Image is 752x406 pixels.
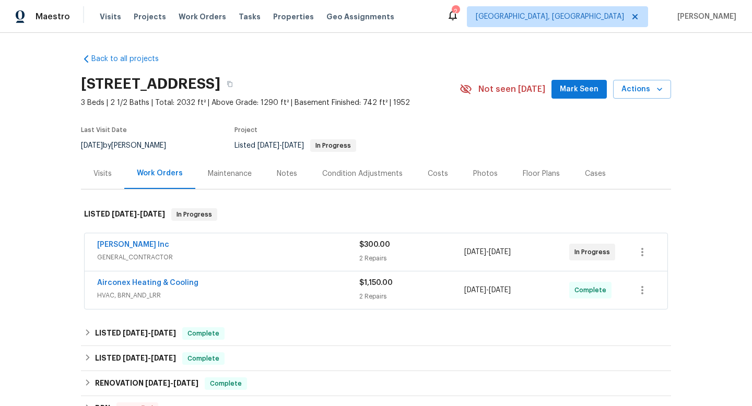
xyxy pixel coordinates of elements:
span: - [464,247,511,257]
span: [DATE] [282,142,304,149]
span: - [112,210,165,218]
div: LISTED [DATE]-[DATE]Complete [81,346,671,371]
span: [DATE] [145,379,170,387]
span: Projects [134,11,166,22]
span: Complete [574,285,610,295]
span: 3 Beds | 2 1/2 Baths | Total: 2032 ft² | Above Grade: 1290 ft² | Basement Finished: 742 ft² | 1952 [81,98,460,108]
span: Last Visit Date [81,127,127,133]
span: In Progress [172,209,216,220]
span: - [464,285,511,295]
span: Not seen [DATE] [478,84,545,94]
h6: LISTED [95,327,176,340]
span: [DATE] [173,379,198,387]
span: Mark Seen [560,83,598,96]
span: In Progress [574,247,614,257]
span: Geo Assignments [326,11,394,22]
span: $1,150.00 [359,279,393,286]
span: - [257,142,304,149]
span: Actions [621,83,663,96]
span: [DATE] [464,286,486,294]
span: Maestro [36,11,70,22]
div: Costs [428,169,448,179]
a: [PERSON_NAME] Inc [97,241,169,248]
span: Complete [183,353,224,364]
div: 2 Repairs [359,253,464,264]
div: 2 [452,6,459,17]
div: Floor Plans [523,169,560,179]
span: In Progress [311,142,355,149]
button: Actions [613,80,671,99]
span: [DATE] [123,329,148,337]
span: [DATE] [151,354,176,362]
div: Visits [93,169,112,179]
h6: RENOVATION [95,377,198,390]
div: Condition Adjustments [322,169,403,179]
div: Work Orders [137,168,183,178]
span: [GEOGRAPHIC_DATA], [GEOGRAPHIC_DATA] [476,11,624,22]
span: HVAC, BRN_AND_LRR [97,290,359,301]
span: [DATE] [464,248,486,256]
span: [DATE] [489,286,511,294]
div: Photos [473,169,498,179]
div: 2 Repairs [359,291,464,302]
span: [DATE] [123,354,148,362]
div: RENOVATION [DATE]-[DATE]Complete [81,371,671,396]
span: [PERSON_NAME] [673,11,736,22]
span: [DATE] [81,142,103,149]
h6: LISTED [84,208,165,221]
h6: LISTED [95,352,176,365]
span: Listed [234,142,356,149]
div: Notes [277,169,297,179]
h2: [STREET_ADDRESS] [81,79,220,89]
span: Visits [100,11,121,22]
span: Complete [183,328,224,339]
span: Work Orders [179,11,226,22]
span: - [123,354,176,362]
span: [DATE] [112,210,137,218]
a: Airconex Heating & Cooling [97,279,198,286]
div: Cases [585,169,606,179]
span: GENERAL_CONTRACTOR [97,252,359,262]
span: Tasks [239,13,261,20]
span: Properties [273,11,314,22]
span: - [145,379,198,387]
span: [DATE] [151,329,176,337]
button: Copy Address [220,75,239,93]
span: [DATE] [489,248,511,256]
div: LISTED [DATE]-[DATE]In Progress [81,198,671,231]
div: LISTED [DATE]-[DATE]Complete [81,321,671,346]
a: Back to all projects [81,54,181,64]
div: Maintenance [208,169,252,179]
span: [DATE] [257,142,279,149]
button: Mark Seen [551,80,607,99]
span: - [123,329,176,337]
span: Project [234,127,257,133]
div: by [PERSON_NAME] [81,139,179,152]
span: Complete [206,378,246,389]
span: [DATE] [140,210,165,218]
span: $300.00 [359,241,390,248]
